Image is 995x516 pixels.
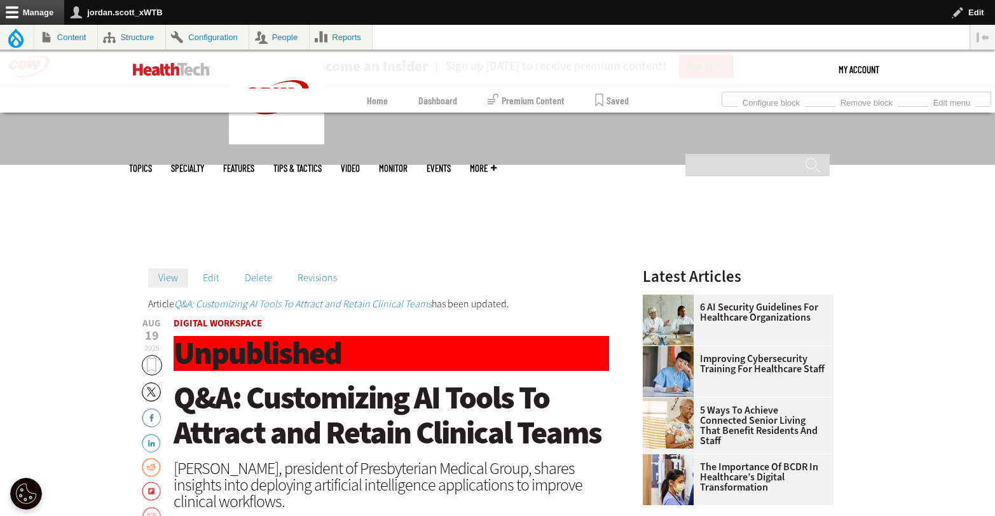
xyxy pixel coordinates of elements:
a: Doctors meeting in the office [643,295,700,305]
a: Video [341,164,360,173]
a: Q&A: Customizing AI Tools To Attract and Retain Clinical Teams [174,297,432,310]
img: Networking Solutions for Senior Living [643,398,694,449]
a: My Account [839,50,879,88]
a: Remove block [835,94,898,108]
a: Content [34,25,97,50]
a: Events [427,164,451,173]
a: Edit [193,268,230,288]
a: 6 AI Security Guidelines for Healthcare Organizations [643,302,826,323]
button: Open Preferences [10,478,42,510]
div: Cookie Settings [10,478,42,510]
a: CDW [229,134,324,148]
a: 5 Ways to Achieve Connected Senior Living That Benefit Residents and Staff [643,405,826,446]
a: The Importance of BCDR in Healthcare’s Digital Transformation [643,462,826,492]
a: Edit menu [928,94,975,108]
a: Delete [235,268,282,288]
a: Tips & Tactics [273,164,322,173]
a: Networking Solutions for Senior Living [643,398,700,408]
a: Reports [310,25,373,50]
button: Vertical orientation [970,25,995,50]
div: [PERSON_NAME], president of Presbyterian Medical Group, shares insights into deploying artificial... [174,460,610,510]
img: nurse studying on computer [643,346,694,397]
h3: Latest Articles [643,268,834,284]
img: Home [229,50,324,144]
a: MonITor [379,164,408,173]
a: Home [367,88,388,113]
div: Status message [148,299,610,309]
span: 19 [142,330,162,342]
h1: Unpublished [174,336,610,371]
a: Revisions [287,268,347,288]
span: Specialty [171,164,204,173]
a: nurse studying on computer [643,346,700,356]
a: Digital Workspace [174,317,262,330]
a: Saved [595,88,629,113]
span: Aug [142,319,162,328]
div: User menu [839,50,879,88]
span: 2025 [144,343,160,353]
a: People [249,25,309,50]
span: Topics [129,164,152,173]
a: Doctors reviewing tablet [643,454,700,464]
span: Q&A: Customizing AI Tools To Attract and Retain Clinical Teams [174,377,601,454]
img: Home [133,63,210,76]
a: Structure [98,25,165,50]
a: Configure block [738,94,805,108]
span: More [470,164,497,173]
a: Features [223,164,254,173]
img: Doctors meeting in the office [643,295,694,345]
a: View [148,268,188,288]
a: Improving Cybersecurity Training for Healthcare Staff [643,354,826,374]
a: Dashboard [418,88,457,113]
img: Doctors reviewing tablet [643,454,694,505]
a: Configuration [166,25,249,50]
a: Premium Content [488,88,565,113]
